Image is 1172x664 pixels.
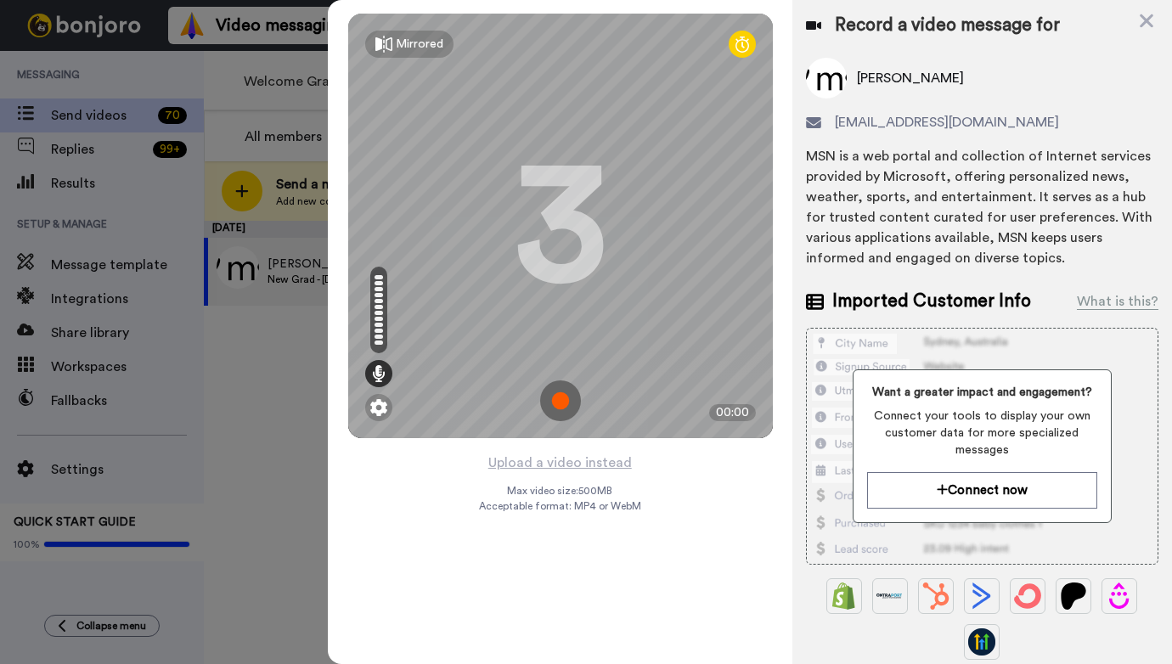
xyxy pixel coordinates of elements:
img: Patreon [1060,582,1087,610]
img: Ontraport [876,582,904,610]
span: Max video size: 500 MB [508,484,613,498]
img: Hubspot [922,582,949,610]
div: MSN is a web portal and collection of Internet services provided by Microsoft, offering personali... [806,146,1158,268]
div: 00:00 [709,404,756,421]
img: ActiveCampaign [968,582,995,610]
img: ConvertKit [1014,582,1041,610]
img: GoHighLevel [968,628,995,656]
span: Imported Customer Info [832,289,1031,314]
span: Connect your tools to display your own customer data for more specialized messages [867,408,1097,459]
span: Want a greater impact and engagement? [867,384,1097,401]
span: [EMAIL_ADDRESS][DOMAIN_NAME] [835,112,1059,132]
div: 3 [514,162,607,290]
img: ic_record_start.svg [540,380,581,421]
img: ic_gear.svg [370,399,387,416]
img: Drip [1106,582,1133,610]
button: Connect now [867,472,1097,509]
img: Shopify [831,582,858,610]
div: What is this? [1077,291,1158,312]
button: Upload a video instead [483,452,637,474]
span: Acceptable format: MP4 or WebM [479,499,641,513]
